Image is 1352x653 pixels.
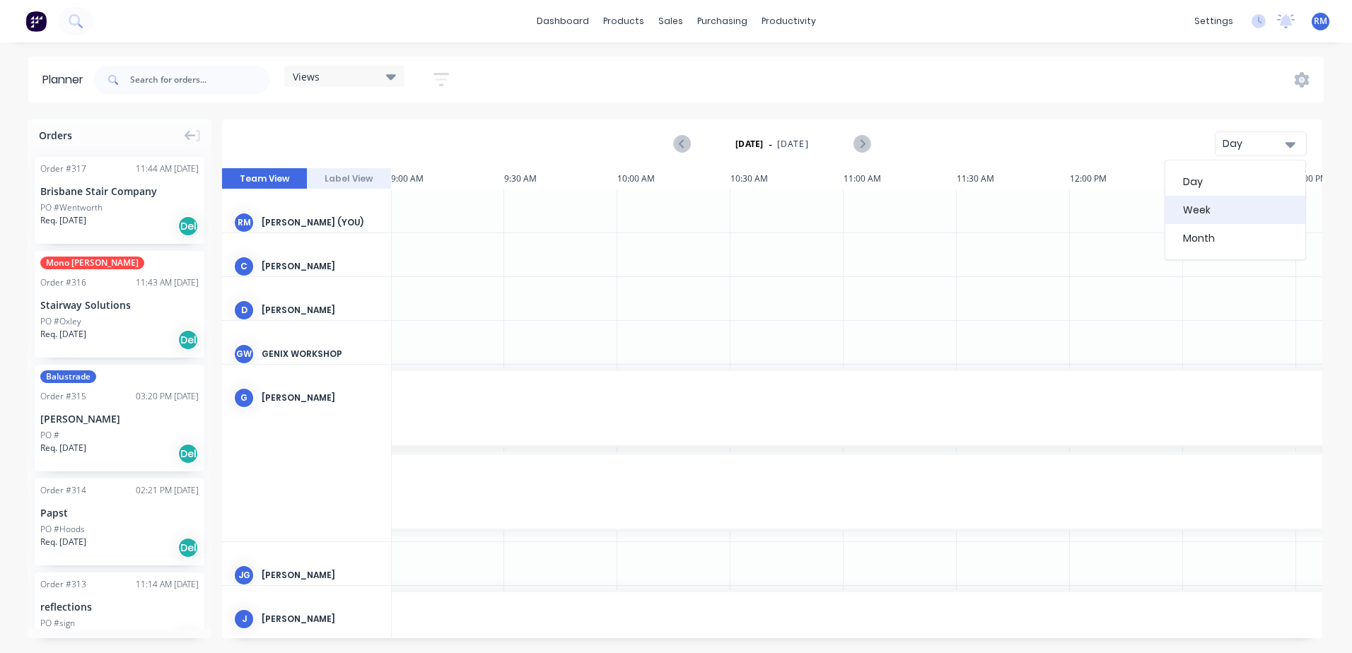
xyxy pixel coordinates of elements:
button: Previous page [675,135,691,153]
div: Stairway Solutions [40,298,199,312]
div: 03:20 PM [DATE] [136,390,199,403]
div: [PERSON_NAME] [40,411,199,426]
div: PO #Hoods [40,523,85,536]
div: PO #Oxley [40,315,81,328]
div: Del [177,537,199,558]
div: sales [651,11,690,32]
span: Mono [PERSON_NAME] [40,257,144,269]
div: Order # 317 [40,163,86,175]
div: purchasing [690,11,754,32]
div: Del [177,443,199,464]
div: products [596,11,651,32]
div: 10:00 AM [617,168,730,189]
div: RM [233,212,255,233]
div: D [233,300,255,321]
div: Order # 315 [40,390,86,403]
div: [PERSON_NAME] [262,569,380,582]
div: 11:30 AM [957,168,1070,189]
div: PO #Wentworth [40,201,103,214]
strong: [DATE] [735,138,764,151]
div: productivity [754,11,823,32]
div: Planner [42,71,91,88]
span: Req. [DATE] [40,442,86,454]
div: 11:14 AM [DATE] [136,578,199,591]
button: Day [1215,131,1307,156]
span: [DATE] [777,138,809,151]
div: Del [177,216,199,237]
div: J [233,608,255,630]
div: 12:00 PM [1070,168,1183,189]
div: Order # 314 [40,484,86,497]
div: 11:43 AM [DATE] [136,276,199,289]
span: Orders [39,128,72,143]
span: Balustrade [40,370,96,383]
div: 10:30 AM [730,168,844,189]
div: PO #sign [40,617,75,630]
div: 9:30 AM [504,168,617,189]
div: GW [233,343,255,365]
div: Day [1223,136,1288,151]
div: Genix Workshop [262,348,380,360]
div: Month [1165,224,1305,252]
span: Views [293,69,320,84]
div: settings [1187,11,1240,32]
span: Req. [DATE] [40,328,86,341]
div: Brisbane Stair Company [40,184,199,199]
div: [PERSON_NAME] [262,392,380,404]
span: Req. [DATE] [40,536,86,548]
div: Day [1165,167,1305,196]
div: [PERSON_NAME] (You) [262,216,380,229]
div: 02:21 PM [DATE] [136,484,199,497]
button: Next page [853,135,870,153]
div: 11:44 AM [DATE] [136,163,199,175]
div: Del [177,329,199,351]
div: [PERSON_NAME] [262,613,380,625]
div: reflections [40,599,199,614]
span: RM [1314,15,1327,28]
button: Label View [307,168,392,189]
img: Factory [25,11,47,32]
div: 11:00 AM [844,168,957,189]
div: G [233,387,255,408]
a: dashboard [530,11,596,32]
div: C [233,256,255,277]
div: Order # 313 [40,578,86,591]
span: Req. [DATE] [40,214,86,227]
div: JG [233,565,255,586]
div: 9:00 AM [391,168,504,189]
div: [PERSON_NAME] [262,304,380,317]
div: Papst [40,505,199,520]
div: PO # [40,429,59,442]
div: Order # 316 [40,276,86,289]
div: [PERSON_NAME] [262,260,380,273]
input: Search for orders... [130,66,270,94]
button: Team View [222,168,307,189]
span: - [769,136,772,153]
div: Week [1165,196,1305,224]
